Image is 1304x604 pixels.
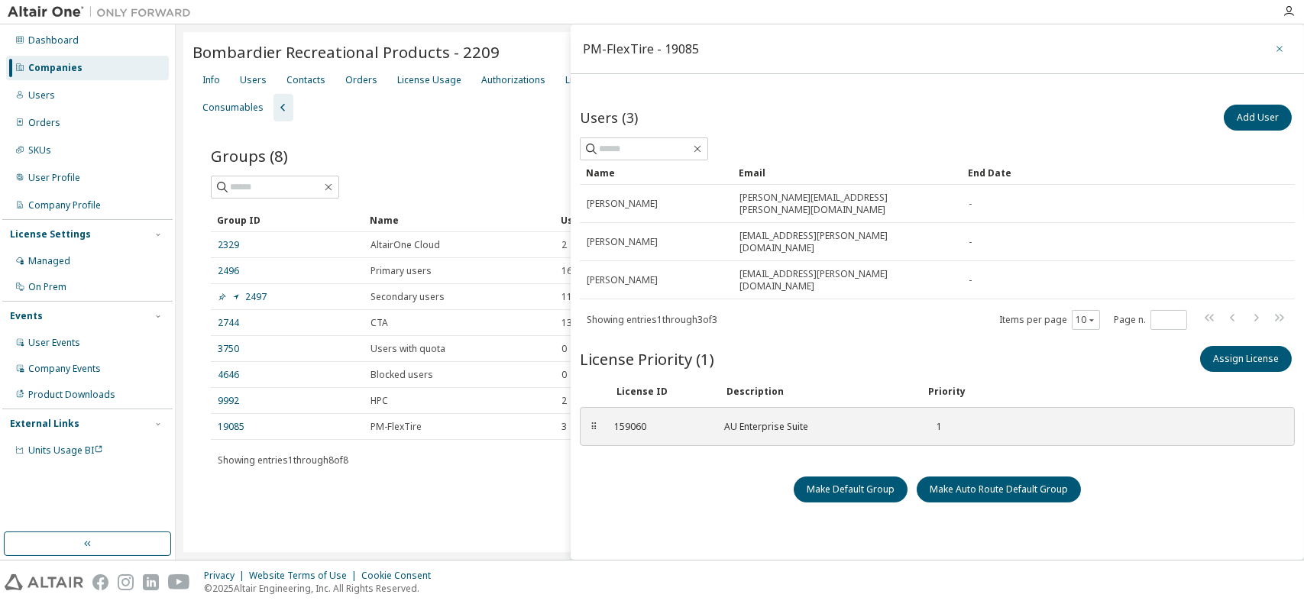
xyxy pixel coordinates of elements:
div: PM-FlexTire - 19085 [583,43,699,55]
span: HPC [370,395,388,407]
a: 4646 [218,369,239,381]
span: - [969,198,972,210]
div: Managed [28,255,70,267]
span: [PERSON_NAME] [587,236,658,248]
span: Bombardier Recreational Products - 2209 [193,41,500,63]
div: Users [28,89,55,102]
span: [EMAIL_ADDRESS][PERSON_NAME][DOMAIN_NAME] [739,230,955,254]
img: altair_logo.svg [5,574,83,590]
a: 9992 [218,395,239,407]
div: Name [370,208,548,232]
div: Email [739,160,956,185]
span: Items per page [999,310,1100,330]
div: SKUs [28,144,51,157]
div: License Priority [565,74,632,86]
div: External Links [10,418,79,430]
img: youtube.svg [168,574,190,590]
div: User Events [28,337,80,349]
span: [PERSON_NAME][EMAIL_ADDRESS][PERSON_NAME][DOMAIN_NAME] [739,192,955,216]
div: User Profile [28,172,80,184]
div: Company Events [28,363,101,375]
span: [PERSON_NAME] [587,198,658,210]
button: Make Default Group [794,476,908,502]
div: Users [240,74,267,86]
button: Make Auto Route Default Group [917,476,1081,502]
a: 2496 [218,265,239,277]
span: Users with quota [370,343,445,355]
div: Product Downloads [28,389,115,401]
span: 0 [561,369,567,381]
div: Companies [28,62,83,74]
div: Name [586,160,726,185]
a: 2329 [218,239,239,251]
span: Blocked users [370,369,433,381]
span: 2 [561,395,567,407]
span: AltairOne Cloud [370,239,440,251]
div: Info [202,74,220,86]
img: instagram.svg [118,574,134,590]
div: Consumables [202,102,264,114]
div: Dashboard [28,34,79,47]
p: © 2025 Altair Engineering, Inc. All Rights Reserved. [204,582,440,595]
span: 16 [561,265,572,277]
div: Website Terms of Use [249,570,361,582]
a: 2744 [218,317,239,329]
div: Orders [345,74,377,86]
div: Users [561,208,1226,232]
a: 3750 [218,343,239,355]
div: AU Enterprise Suite [724,421,908,433]
div: Events [10,310,43,322]
span: 13 [561,317,572,329]
a: 2497 [218,291,267,303]
button: Assign License [1200,346,1292,372]
div: Group ID [217,208,358,232]
div: 159060 [614,421,706,433]
div: 1 [926,421,942,433]
span: - [969,274,972,286]
span: [PERSON_NAME] [587,274,658,286]
span: Showing entries 1 through 3 of 3 [587,313,717,326]
div: License Usage [397,74,461,86]
div: Authorizations [481,74,545,86]
div: License Settings [10,228,91,241]
div: Priority [928,386,966,398]
span: Showing entries 1 through 8 of 8 [218,454,348,467]
span: Page n. [1114,310,1187,330]
div: Orders [28,117,60,129]
div: Privacy [204,570,249,582]
img: Altair One [8,5,199,20]
span: Secondary users [370,291,445,303]
div: ⠿ [590,421,599,433]
span: 113 [561,291,578,303]
span: Primary users [370,265,432,277]
span: Units Usage BI [28,444,103,457]
span: Groups (8) [211,145,288,166]
span: [EMAIL_ADDRESS][PERSON_NAME][DOMAIN_NAME] [739,268,955,292]
div: Description [726,386,910,398]
div: On Prem [28,281,66,293]
span: 3 [561,421,567,433]
div: Contacts [286,74,325,86]
div: Cookie Consent [361,570,440,582]
img: facebook.svg [92,574,108,590]
span: License Priority (1) [580,348,714,370]
span: Users (3) [580,108,638,127]
span: CTA [370,317,388,329]
img: linkedin.svg [143,574,159,590]
span: PM-FlexTire [370,421,422,433]
div: Company Profile [28,199,101,212]
span: - [969,236,972,248]
span: 2 [561,239,567,251]
button: 10 [1076,314,1096,326]
button: Add User [1224,105,1292,131]
div: End Date [968,160,1244,185]
div: License ID [616,386,708,398]
span: 0 [561,343,567,355]
a: 19085 [218,421,244,433]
